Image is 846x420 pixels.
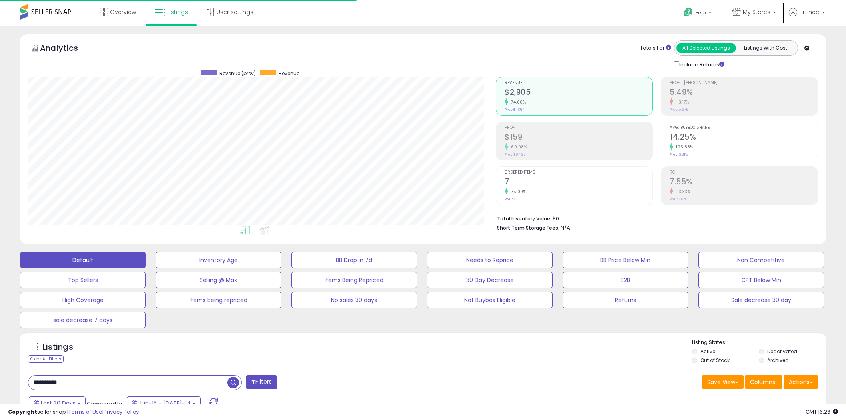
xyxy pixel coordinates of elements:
[640,44,671,52] div: Totals For
[677,1,720,26] a: Help
[750,378,775,386] span: Columns
[683,7,693,17] i: Get Help
[508,189,526,195] small: 75.00%
[670,88,818,98] h2: 5.49%
[8,408,37,416] strong: Copyright
[698,292,824,308] button: Sale decrease 30 day
[698,252,824,268] button: Non Competitive
[673,144,693,150] small: 125.83%
[508,99,526,105] small: 74.60%
[505,177,652,188] h2: 7
[670,177,818,188] h2: 7.55%
[279,70,299,77] span: Revenue
[670,132,818,143] h2: 14.25%
[167,8,188,16] span: Listings
[40,42,94,56] h5: Analytics
[508,144,527,150] small: 69.08%
[505,81,652,85] span: Revenue
[219,70,256,77] span: Revenue (prev)
[127,396,201,410] button: Jun-15 - [DATE]-14
[505,152,525,157] small: Prev: $94.27
[561,224,570,232] span: N/A
[692,339,826,346] p: Listing States:
[291,292,417,308] button: No sales 30 days
[427,272,553,288] button: 30 Day Decrease
[156,252,281,268] button: Inventory Age
[42,342,73,353] h5: Listings
[87,400,124,408] span: Compared to:
[29,396,86,410] button: Last 30 Days
[110,8,136,16] span: Overview
[668,60,734,69] div: Include Returns
[104,408,139,416] a: Privacy Policy
[670,107,688,112] small: Prev: 5.67%
[700,357,730,364] label: Out of Stock
[8,408,139,416] div: seller snap | |
[670,152,688,157] small: Prev: 6.31%
[673,99,689,105] small: -3.17%
[497,213,812,223] li: $0
[799,8,820,16] span: Hi Thea
[698,272,824,288] button: CPT Below Min
[789,8,825,26] a: Hi Thea
[505,197,516,202] small: Prev: 4
[784,375,818,389] button: Actions
[246,375,277,389] button: Filters
[767,348,797,355] label: Deactivated
[497,215,551,222] b: Total Inventory Value:
[139,399,191,407] span: Jun-15 - [DATE]-14
[700,348,715,355] label: Active
[505,126,652,130] span: Profit
[670,197,687,202] small: Prev: 7.81%
[505,170,652,175] span: Ordered Items
[743,8,770,16] span: My Stores
[767,357,789,364] label: Archived
[41,399,76,407] span: Last 30 Days
[291,272,417,288] button: Items Being Repriced
[670,126,818,130] span: Avg. Buybox Share
[156,272,281,288] button: Selling @ Max
[673,189,690,195] small: -3.33%
[676,43,736,53] button: All Selected Listings
[505,107,525,112] small: Prev: $1,664
[505,88,652,98] h2: $2,905
[670,81,818,85] span: Profit [PERSON_NAME]
[28,355,64,363] div: Clear All Filters
[20,312,146,328] button: sale decrease 7 days
[702,375,744,389] button: Save View
[20,252,146,268] button: Default
[670,170,818,175] span: ROI
[745,375,782,389] button: Columns
[427,252,553,268] button: Needs to Reprice
[497,224,559,231] b: Short Term Storage Fees:
[806,408,838,416] span: 2025-08-14 16:26 GMT
[156,292,281,308] button: Items being repriced
[563,252,688,268] button: BB Price Below Min
[20,292,146,308] button: High Coverage
[695,9,706,16] span: Help
[427,292,553,308] button: Not Buybox Eligible
[563,272,688,288] button: B2B
[505,132,652,143] h2: $159
[68,408,102,416] a: Terms of Use
[20,272,146,288] button: Top Sellers
[736,43,795,53] button: Listings With Cost
[291,252,417,268] button: BB Drop in 7d
[563,292,688,308] button: Returns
